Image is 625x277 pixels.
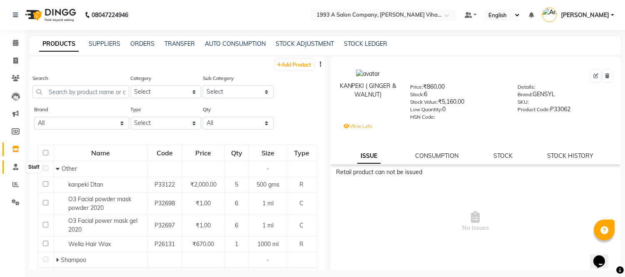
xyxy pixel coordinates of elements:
[356,70,380,78] img: avatar
[344,122,373,130] label: View Lots
[249,145,286,160] div: Size
[164,40,195,47] a: TRANSFER
[590,244,617,269] iframe: chat widget
[235,181,238,188] span: 5
[410,113,435,121] label: HSN Code:
[130,40,154,47] a: ORDERS
[299,240,304,248] span: R
[235,222,238,229] span: 6
[34,106,48,113] label: Brand
[518,98,529,106] label: SKU:
[416,152,459,160] a: CONSUMPTION
[339,82,398,99] div: KANPEKI ( GINGER & WALNUT)
[410,91,424,98] label: Stock:
[410,97,505,109] div: ₹5,160.00
[257,240,279,248] span: 1000 ml
[344,40,387,47] a: STOCK LEDGER
[183,145,224,160] div: Price
[262,200,274,207] span: 1 ml
[89,40,120,47] a: SUPPLIERS
[410,82,505,94] div: ₹860.00
[266,165,269,172] span: -
[26,162,42,172] div: Staff
[256,181,279,188] span: 500 gms
[357,149,381,164] a: ISSUE
[266,256,269,264] span: -
[21,3,78,27] img: logo
[410,105,505,117] div: 0
[32,75,48,82] label: Search
[131,75,152,82] label: Category
[154,200,175,207] span: P32698
[518,105,613,117] div: P33062
[547,152,593,160] a: STOCK HISTORY
[518,83,535,91] label: Details:
[205,40,266,47] a: AUTO CONSUMPTION
[275,59,314,70] a: Add Product
[192,240,214,248] span: ₹670.00
[92,3,128,27] b: 08047224946
[518,91,533,98] label: Brand:
[235,240,238,248] span: 1
[131,106,142,113] label: Type
[190,181,217,188] span: ₹2,000.00
[39,37,79,52] a: PRODUCTS
[410,98,438,106] label: Stock Value:
[196,222,211,229] span: ₹1.00
[68,195,131,212] span: O3 Facial powder mask powder 2020
[299,200,304,207] span: C
[203,75,234,82] label: Sub Category
[68,181,103,188] span: kanpeki Dtan
[154,222,175,229] span: P32697
[61,256,86,264] span: Shampoo
[287,145,316,160] div: Type
[299,222,304,229] span: C
[154,181,175,188] span: P33122
[32,85,129,98] input: Search by product name or code
[262,222,274,229] span: 1 ml
[518,106,550,113] label: Product Code:
[225,145,248,160] div: Qty
[276,40,334,47] a: STOCK ADJUSTMENT
[148,145,182,160] div: Code
[493,152,513,160] a: STOCK
[68,217,137,233] span: O3 Facial power mask gel 2020
[336,168,615,177] div: Retail product can not be issued
[154,240,175,248] span: P26131
[196,200,211,207] span: ₹1.00
[299,181,304,188] span: R
[410,90,505,102] div: 6
[561,11,609,20] span: [PERSON_NAME]
[62,165,77,172] span: Other
[336,180,615,263] span: No Issues
[518,90,613,102] div: GENSYL
[542,7,557,22] img: Anuja
[54,145,147,160] div: Name
[56,165,62,172] span: Collapse Row
[410,106,442,113] label: Low Quantity:
[203,106,211,113] label: Qty
[235,200,238,207] span: 6
[410,83,423,91] label: Price:
[68,240,111,248] span: Wella Hair Wax
[56,256,61,264] span: Expand Row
